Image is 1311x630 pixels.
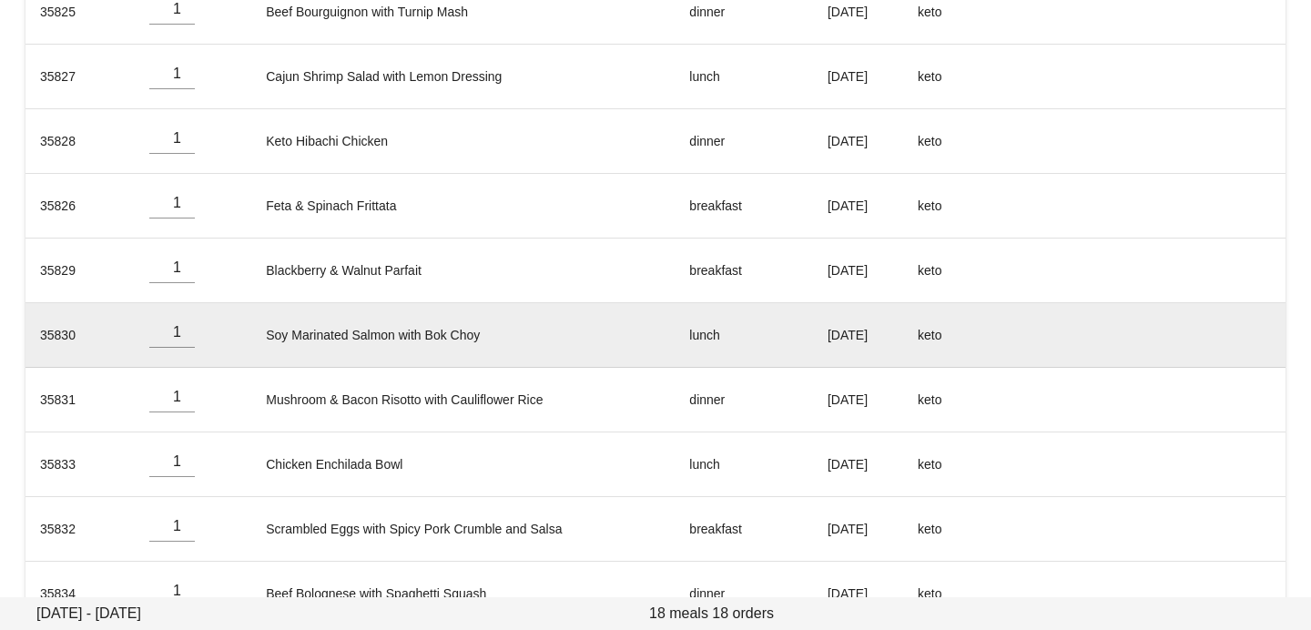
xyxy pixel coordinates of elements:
td: [DATE] [813,45,903,109]
td: Cajun Shrimp Salad with Lemon Dressing [251,45,675,109]
td: Beef Bolognese with Spaghetti Squash [251,562,675,625]
td: keto [903,174,1022,239]
td: Feta & Spinach Frittata [251,174,675,239]
td: keto [903,368,1022,432]
td: [DATE] [813,562,903,625]
td: dinner [675,368,813,432]
td: breakfast [675,239,813,303]
td: [DATE] [813,432,903,497]
td: keto [903,303,1022,368]
td: 35833 [25,432,135,497]
td: [DATE] [813,303,903,368]
td: lunch [675,45,813,109]
td: [DATE] [813,368,903,432]
td: Chicken Enchilada Bowl [251,432,675,497]
td: dinner [675,109,813,174]
td: lunch [675,303,813,368]
td: keto [903,239,1022,303]
td: keto [903,109,1022,174]
td: Scrambled Eggs with Spicy Pork Crumble and Salsa [251,497,675,562]
td: 35832 [25,497,135,562]
td: dinner [675,562,813,625]
td: [DATE] [813,174,903,239]
td: Keto Hibachi Chicken [251,109,675,174]
td: 35826 [25,174,135,239]
td: Blackberry & Walnut Parfait [251,239,675,303]
td: keto [903,45,1022,109]
td: keto [903,562,1022,625]
td: 35827 [25,45,135,109]
td: lunch [675,432,813,497]
td: Soy Marinated Salmon with Bok Choy [251,303,675,368]
td: Mushroom & Bacon Risotto with Cauliflower Rice [251,368,675,432]
td: keto [903,497,1022,562]
td: keto [903,432,1022,497]
td: breakfast [675,497,813,562]
td: 35830 [25,303,135,368]
td: 35834 [25,562,135,625]
td: 35829 [25,239,135,303]
td: 35828 [25,109,135,174]
td: [DATE] [813,497,903,562]
td: [DATE] [813,109,903,174]
td: [DATE] [813,239,903,303]
td: 35831 [25,368,135,432]
td: breakfast [675,174,813,239]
